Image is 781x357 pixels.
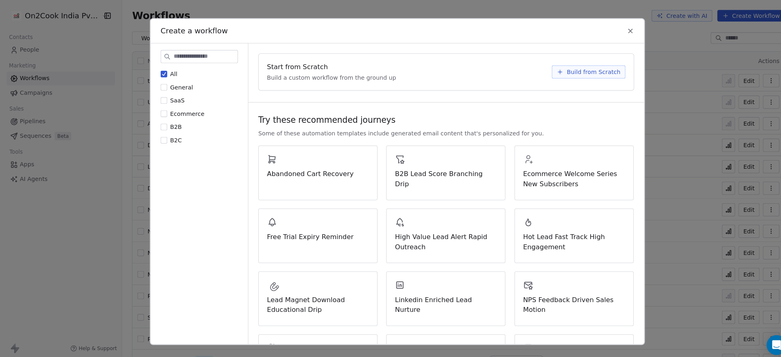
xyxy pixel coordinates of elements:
span: Ecommerce Welcome Series New Subscribers [514,166,614,186]
span: Create a workflow [158,25,224,36]
span: Build from Scratch [557,67,610,75]
span: B2C [167,135,179,141]
button: SaaS [158,95,164,103]
span: B2B [167,122,179,128]
span: Linkedin Enriched Lead Nurture [388,290,488,309]
span: Some of these automation templates include generated email content that's personalized for you. [254,127,534,135]
button: General [158,82,164,90]
span: Start from Scratch [262,61,322,71]
button: Ecommerce [158,108,164,116]
span: Abandoned Cart Recovery [262,166,362,176]
span: NPS Feedback Driven Sales Motion [514,290,614,309]
span: General [167,83,190,89]
button: Build from Scratch [542,64,615,77]
div: Open Intercom Messenger [753,329,773,349]
span: SaaS [167,96,181,102]
span: High Value Lead Alert Rapid Outreach [388,228,488,248]
span: Free Trial Expiry Reminder [262,228,362,238]
span: Lead Magnet Download Educational Drip [262,290,362,309]
span: Try these recommended journeys [254,112,389,124]
span: Build a custom workflow from the ground up [262,72,389,81]
span: Hot Lead Fast Track High Engagement [514,228,614,248]
button: B2B [158,121,164,129]
button: B2C [158,134,164,142]
span: Ecommerce [167,109,201,115]
span: All [167,70,174,76]
button: All [158,69,164,77]
span: B2B Lead Score Branching Drip [388,166,488,186]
